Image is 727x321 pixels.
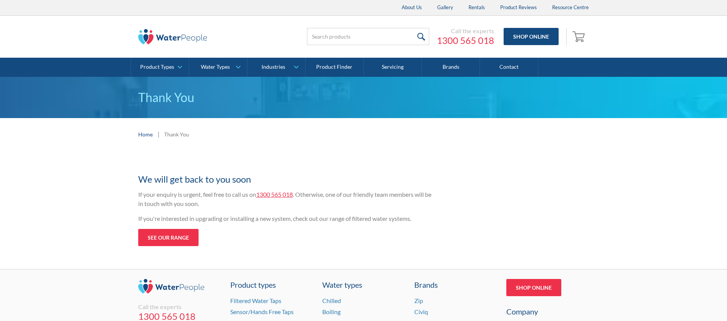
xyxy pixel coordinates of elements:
[262,64,285,70] div: Industries
[305,58,363,77] a: Product Finder
[230,279,313,290] a: Product types
[504,28,559,45] a: Shop Online
[364,58,422,77] a: Servicing
[506,279,561,296] a: Shop Online
[138,172,436,186] h2: We will get back to you soon
[138,229,199,246] a: See our range
[201,64,230,70] div: Water Types
[322,297,341,304] a: Chilled
[247,58,305,77] a: Industries
[322,279,405,290] a: Water types
[437,35,494,46] a: 1300 565 018
[230,308,294,315] a: Sensor/Hands Free Taps
[138,88,589,107] p: Thank You
[157,130,160,139] div: |
[138,158,436,169] h1: Thanks for your enquiry
[572,30,587,42] img: shopping cart
[164,130,189,138] div: Thank You
[414,279,497,290] div: Brands
[131,58,189,77] a: Product Types
[138,29,207,44] img: The Water People
[138,303,221,311] div: Call the experts
[256,191,293,198] a: 1300 565 018
[140,64,174,70] div: Product Types
[138,190,436,208] p: If your enquiry is urgent, feel free to call us on . Otherwise, one of our friendly team members ...
[506,306,589,317] div: Company
[570,28,589,46] a: Open cart
[189,58,247,77] a: Water Types
[138,214,436,223] p: If you're interested in upgrading or installing a new system, check out our range of filtered wat...
[230,297,281,304] a: Filtered Water Taps
[422,58,480,77] a: Brands
[307,28,429,45] input: Search products
[322,308,341,315] a: Boiling
[138,130,153,138] a: Home
[437,27,494,35] div: Call the experts
[414,308,428,315] a: Civiq
[414,297,423,304] a: Zip
[480,58,538,77] a: Contact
